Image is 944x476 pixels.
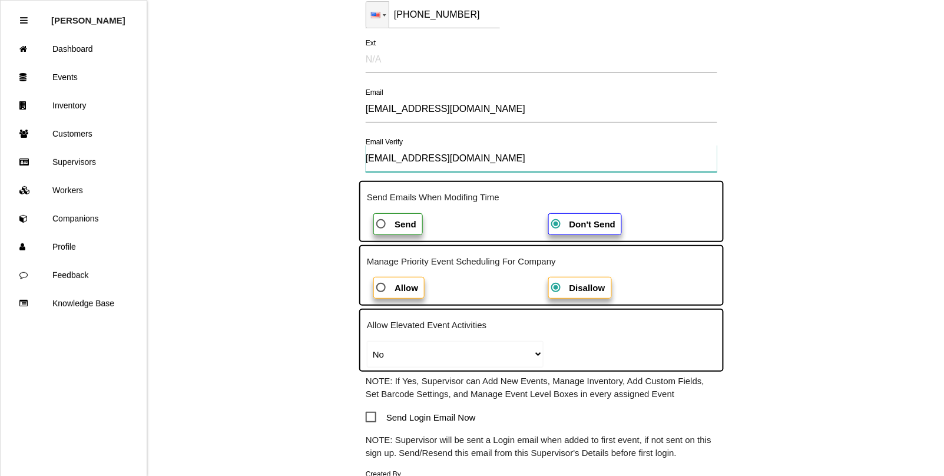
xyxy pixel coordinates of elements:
[1,63,147,91] a: Events
[366,375,717,401] p: NOTE: If Yes, Supervisor can Add New Events, Manage Inventory, Add Custom Fields, Set Barcode Set...
[1,91,147,120] a: Inventory
[366,1,500,28] input: 1 (702) 123-4567
[395,219,416,229] b: Send
[1,204,147,233] a: Companions
[1,176,147,204] a: Workers
[1,233,147,261] a: Profile
[366,137,403,147] label: Email Verify
[1,120,147,148] a: Customers
[51,6,125,25] p: Rosie Blandino
[20,6,28,35] div: Close
[367,255,716,269] p: Manage Priority Event Scheduling For Company
[366,410,476,425] span: Send Login Email Now
[1,35,147,63] a: Dashboard
[366,38,376,48] label: Ext
[569,283,605,293] b: Disallow
[359,410,724,460] div: NOTE: Supervisor will be sent a Login email when added to first event, if not sent on this sign u...
[366,2,389,28] div: United States: + 1
[366,87,383,98] label: Email
[366,95,717,123] input: Supervisor's Email (Required)
[367,191,716,204] p: Send Emails When Modifing Time
[1,261,147,289] a: Feedback
[366,46,717,73] input: N/A
[367,319,716,332] p: Allow Elevated Event Activities
[569,219,616,229] b: Don't Send
[1,289,147,318] a: Knowledge Base
[1,148,147,176] a: Supervisors
[395,283,418,293] b: Allow
[366,145,717,172] input: Supervisor's Email Verify (Required)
